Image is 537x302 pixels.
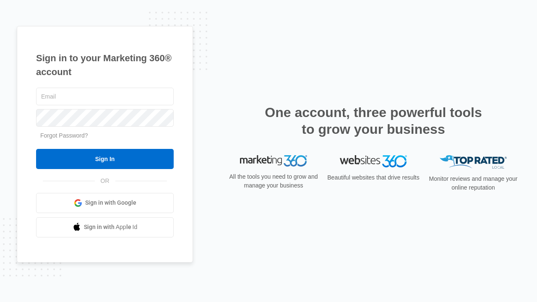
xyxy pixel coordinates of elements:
[426,174,520,192] p: Monitor reviews and manage your online reputation
[36,217,174,237] a: Sign in with Apple Id
[340,155,407,167] img: Websites 360
[240,155,307,167] img: Marketing 360
[227,172,321,190] p: All the tools you need to grow and manage your business
[36,149,174,169] input: Sign In
[84,223,138,232] span: Sign in with Apple Id
[36,51,174,79] h1: Sign in to your Marketing 360® account
[40,132,88,139] a: Forgot Password?
[326,173,420,182] p: Beautiful websites that drive results
[36,193,174,213] a: Sign in with Google
[36,88,174,105] input: Email
[440,155,507,169] img: Top Rated Local
[262,104,485,138] h2: One account, three powerful tools to grow your business
[85,198,136,207] span: Sign in with Google
[95,177,115,185] span: OR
